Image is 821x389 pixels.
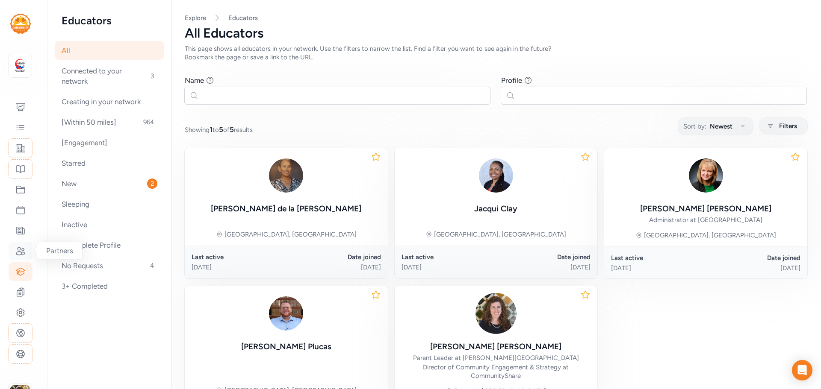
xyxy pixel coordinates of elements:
[147,260,157,271] span: 4
[413,354,579,362] div: Parent Leader at [PERSON_NAME][GEOGRAPHIC_DATA]
[140,117,157,127] span: 964
[434,230,566,239] div: [GEOGRAPHIC_DATA], [GEOGRAPHIC_DATA]
[192,253,286,261] div: Last active
[475,293,517,334] img: xHGhUblRSFqCpjepzwsd
[710,121,732,132] span: Newest
[230,125,234,134] span: 5
[185,14,206,22] a: Explore
[683,121,706,132] span: Sort by:
[644,231,776,240] div: [GEOGRAPHIC_DATA], [GEOGRAPHIC_DATA]
[402,363,591,380] div: Director of Community Engagement & Strategy at CommunityShare
[649,216,762,224] div: Administrator at [GEOGRAPHIC_DATA]
[55,256,164,275] div: No Requests
[10,14,31,34] img: logo
[286,253,381,261] div: Date joined
[185,75,204,85] div: Name
[430,341,561,353] div: [PERSON_NAME] [PERSON_NAME]
[685,155,726,196] img: U2M8sWroTKa7syah1IIZ
[185,14,807,22] nav: Breadcrumb
[475,155,517,196] img: xYkPNmvRDyXe4LGA9D4Y
[611,264,706,272] div: [DATE]
[147,71,157,81] span: 3
[55,174,164,193] div: New
[792,360,812,380] div: Open Intercom Messenger
[55,195,164,214] div: Sleeping
[55,236,164,254] div: Incomplete Profile
[55,215,164,234] div: Inactive
[266,293,307,334] img: m6ddw7RrQUOwAd8T4QXU
[496,263,591,272] div: [DATE]
[55,41,164,60] div: All
[678,117,753,135] button: Sort by:Newest
[241,341,331,353] div: [PERSON_NAME] Plucas
[62,14,157,27] h2: Educators
[474,203,517,215] div: Jacqui Clay
[55,92,164,111] div: Creating in your network
[185,26,807,41] div: All Educators
[192,263,286,272] div: [DATE]
[706,254,800,262] div: Date joined
[779,121,797,131] span: Filters
[501,75,522,85] div: Profile
[706,264,800,272] div: [DATE]
[55,133,164,152] div: [Engagement]
[55,154,164,173] div: Starred
[219,125,223,134] span: 5
[55,277,164,295] div: 3+ Completed
[640,203,771,215] div: [PERSON_NAME] [PERSON_NAME]
[185,124,253,135] span: Showing to of results
[224,230,357,239] div: [GEOGRAPHIC_DATA], [GEOGRAPHIC_DATA]
[147,178,157,189] span: 2
[402,263,496,272] div: [DATE]
[210,125,213,134] span: 1
[286,263,381,272] div: [DATE]
[211,203,361,215] div: [PERSON_NAME] de la [PERSON_NAME]
[611,254,706,262] div: Last active
[55,113,164,132] div: [Within 50 miles]
[402,253,496,261] div: Last active
[496,253,591,261] div: Date joined
[228,14,258,22] a: Educators
[266,155,307,196] img: 8a6JJmD8SUGF8GQl3COs
[185,44,568,61] div: This page shows all educators in your network. Use the filters to narrow the list. Find a filter ...
[55,61,164,91] div: Connected to your network
[11,56,30,75] img: logo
